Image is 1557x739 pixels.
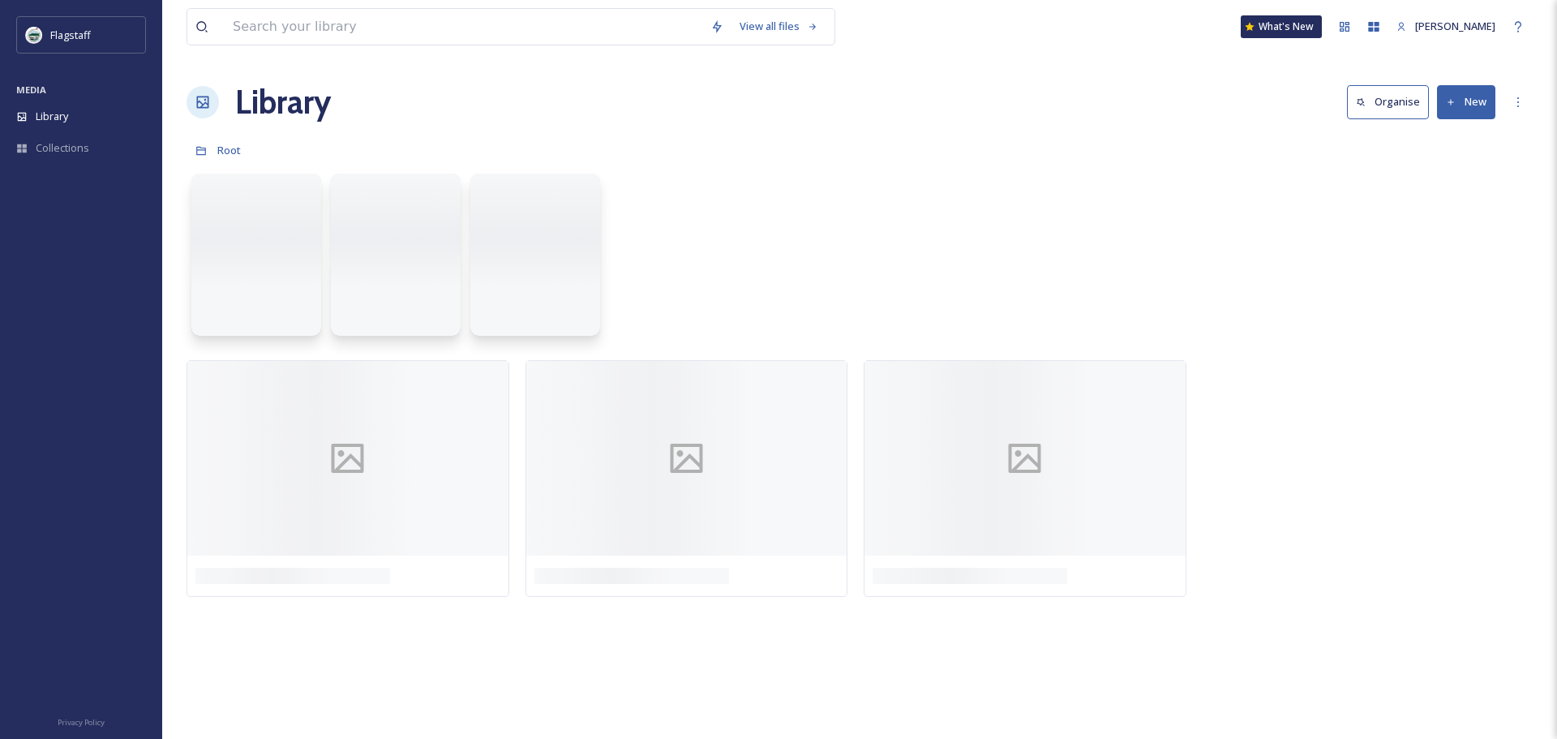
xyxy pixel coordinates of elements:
a: Library [235,78,331,127]
img: images%20%282%29.jpeg [26,27,42,43]
a: View all files [731,11,826,42]
a: [PERSON_NAME] [1388,11,1503,42]
span: Library [36,109,68,124]
input: Search your library [225,9,702,45]
button: New [1437,85,1495,118]
span: MEDIA [16,84,46,96]
span: Flagstaff [50,28,91,42]
span: Collections [36,140,89,156]
button: Organise [1347,85,1429,118]
span: Root [217,143,241,157]
span: Privacy Policy [58,717,105,728]
span: [PERSON_NAME] [1415,19,1495,33]
a: What's New [1241,15,1322,38]
a: Privacy Policy [58,711,105,731]
a: Root [217,140,241,160]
